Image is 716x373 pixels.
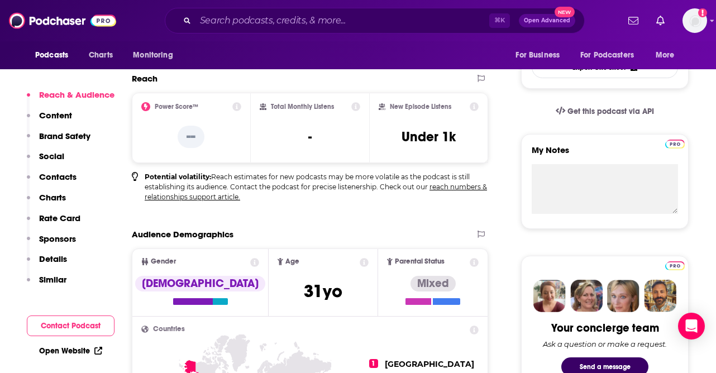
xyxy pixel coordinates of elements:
button: Social [27,151,64,171]
a: Show notifications dropdown [652,11,669,30]
p: Reach & Audience [39,89,114,100]
p: Details [39,254,67,264]
h2: Total Monthly Listens [271,103,334,111]
div: Ask a question or make a request. [543,339,667,348]
button: open menu [27,45,83,66]
p: Brand Safety [39,131,90,141]
img: Podchaser Pro [665,261,685,270]
h3: - [308,128,312,145]
a: Open Website [39,346,102,356]
button: open menu [573,45,650,66]
h2: Reach [132,73,157,84]
button: Contacts [27,171,77,192]
a: Pro website [665,138,685,149]
span: Get this podcast via API [567,107,654,116]
span: Logged in as biancagorospe [682,8,707,33]
span: Open Advanced [524,18,570,23]
button: Similar [27,274,66,295]
button: Open AdvancedNew [519,14,575,27]
span: ⌘ K [489,13,510,28]
span: New [555,7,575,17]
span: 31 yo [304,280,342,302]
p: Social [39,151,64,161]
svg: Add a profile image [698,8,707,17]
button: Details [27,254,67,274]
button: Charts [27,192,66,213]
img: Jules Profile [607,280,639,312]
b: Potential volatility: [145,173,211,181]
p: -- [178,126,204,148]
p: Reach estimates for new podcasts may be more volatile as the podcast is still establishing its au... [145,172,488,202]
span: Podcasts [35,47,68,63]
img: Podchaser - Follow, Share and Rate Podcasts [9,10,116,31]
span: Age [285,258,299,265]
div: Search podcasts, credits, & more... [165,8,585,34]
button: Sponsors [27,233,76,254]
button: open menu [508,45,574,66]
a: Charts [82,45,120,66]
button: Content [27,110,72,131]
span: Parental Status [395,258,445,265]
span: 1 [369,359,378,368]
span: Gender [151,258,176,265]
a: Show notifications dropdown [624,11,643,30]
label: My Notes [532,145,678,164]
img: User Profile [682,8,707,33]
span: [GEOGRAPHIC_DATA] [385,359,474,369]
p: Contacts [39,171,77,182]
p: Rate Card [39,213,80,223]
span: For Podcasters [580,47,634,63]
img: Jon Profile [644,280,676,312]
h2: Audience Demographics [132,229,233,240]
h2: Power Score™ [155,103,198,111]
input: Search podcasts, credits, & more... [195,12,489,30]
a: Pro website [665,260,685,270]
h3: Under 1k [402,128,456,145]
button: Show profile menu [682,8,707,33]
p: Charts [39,192,66,203]
a: Get this podcast via API [547,98,663,125]
button: open menu [125,45,187,66]
img: Sydney Profile [533,280,566,312]
p: Sponsors [39,233,76,244]
p: Similar [39,274,66,285]
button: Rate Card [27,213,80,233]
button: Reach & Audience [27,89,114,110]
div: Mixed [410,276,456,291]
span: Monitoring [133,47,173,63]
span: More [656,47,675,63]
img: Barbara Profile [570,280,603,312]
button: open menu [648,45,689,66]
span: For Business [515,47,560,63]
button: Brand Safety [27,131,90,151]
p: Content [39,110,72,121]
div: Your concierge team [551,321,659,335]
div: [DEMOGRAPHIC_DATA] [135,276,265,291]
button: Contact Podcast [27,315,114,336]
img: Podchaser Pro [665,140,685,149]
span: Charts [89,47,113,63]
h2: New Episode Listens [390,103,451,111]
div: Open Intercom Messenger [678,313,705,339]
a: reach numbers & relationships support article. [145,183,487,201]
span: Countries [153,326,185,333]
